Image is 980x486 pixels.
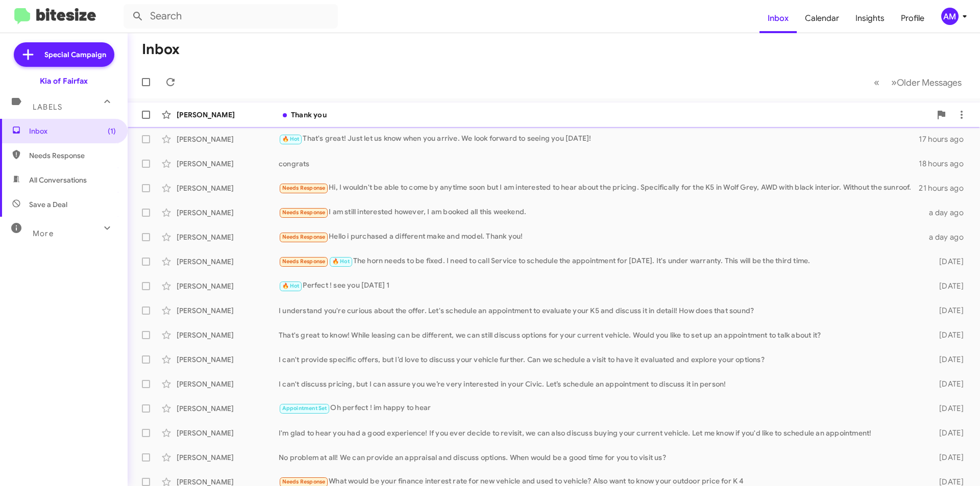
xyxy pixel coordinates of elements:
[279,133,919,145] div: That's great! Just let us know when you arrive. We look forward to seeing you [DATE]!
[279,402,923,414] div: Oh perfect ! im happy to hear
[177,232,279,242] div: [PERSON_NAME]
[923,452,972,463] div: [DATE]
[279,110,931,120] div: Thank you
[923,403,972,414] div: [DATE]
[923,305,972,316] div: [DATE]
[279,428,923,438] div: I'm glad to hear you had a good experience! If you ever decide to revisit, we can also discuss bu...
[29,199,67,210] span: Save a Deal
[923,428,972,438] div: [DATE]
[923,208,972,218] div: a day ago
[282,405,327,412] span: Appointment Set
[874,76,879,89] span: «
[29,175,87,185] span: All Conversations
[933,8,969,25] button: AM
[177,403,279,414] div: [PERSON_NAME]
[279,280,923,292] div: Perfect ! see you [DATE] 1
[923,379,972,389] div: [DATE]
[919,159,972,169] div: 18 hours ago
[44,49,106,60] span: Special Campaign
[797,4,847,33] a: Calendar
[33,229,54,238] span: More
[177,281,279,291] div: [PERSON_NAME]
[919,183,972,193] div: 21 hours ago
[142,41,180,58] h1: Inbox
[177,134,279,144] div: [PERSON_NAME]
[279,354,923,365] div: I can't provide specific offers, but I’d love to discuss your vehicle further. Can we schedule a ...
[868,72,886,93] button: Previous
[923,354,972,365] div: [DATE]
[279,255,923,267] div: The horn needs to be fixed. I need to call Service to schedule the appointment for [DATE]. It's u...
[177,110,279,120] div: [PERSON_NAME]
[332,258,350,265] span: 🔥 Hot
[847,4,893,33] a: Insights
[923,281,972,291] div: [DATE]
[33,103,62,112] span: Labels
[177,379,279,389] div: [PERSON_NAME]
[282,258,326,265] span: Needs Response
[279,452,923,463] div: No problem at all! We can provide an appraisal and discuss options. When would be a good time for...
[891,76,897,89] span: »
[919,134,972,144] div: 17 hours ago
[177,452,279,463] div: [PERSON_NAME]
[282,234,326,240] span: Needs Response
[177,208,279,218] div: [PERSON_NAME]
[282,283,300,289] span: 🔥 Hot
[177,183,279,193] div: [PERSON_NAME]
[279,379,923,389] div: I can't discuss pricing, but I can assure you we’re very interested in your Civic. Let’s schedule...
[279,207,923,218] div: I am still interested however, I am booked all this weekend.
[29,126,116,136] span: Inbox
[29,150,116,161] span: Needs Response
[282,136,300,142] span: 🔥 Hot
[14,42,114,67] a: Special Campaign
[177,330,279,340] div: [PERSON_NAME]
[941,8,959,25] div: AM
[282,209,326,216] span: Needs Response
[279,231,923,243] div: Hello i purchased a different make and model. Thank you!
[279,305,923,316] div: I understand you're curious about the offer. Let's schedule an appointment to evaluate your K5 an...
[177,354,279,365] div: [PERSON_NAME]
[124,4,338,29] input: Search
[759,4,797,33] a: Inbox
[279,159,919,169] div: congrats
[282,185,326,191] span: Needs Response
[282,478,326,485] span: Needs Response
[923,330,972,340] div: [DATE]
[893,4,933,33] a: Profile
[279,182,919,194] div: Hi, I wouldn't be able to come by anytime soon but I am interested to hear about the pricing. Spe...
[923,232,972,242] div: a day ago
[108,126,116,136] span: (1)
[177,305,279,316] div: [PERSON_NAME]
[868,72,968,93] nav: Page navigation example
[177,159,279,169] div: [PERSON_NAME]
[897,77,962,88] span: Older Messages
[923,257,972,267] div: [DATE]
[177,257,279,267] div: [PERSON_NAME]
[40,76,88,86] div: Kia of Fairfax
[177,428,279,438] div: [PERSON_NAME]
[885,72,968,93] button: Next
[279,330,923,340] div: That's great to know! While leasing can be different, we can still discuss options for your curre...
